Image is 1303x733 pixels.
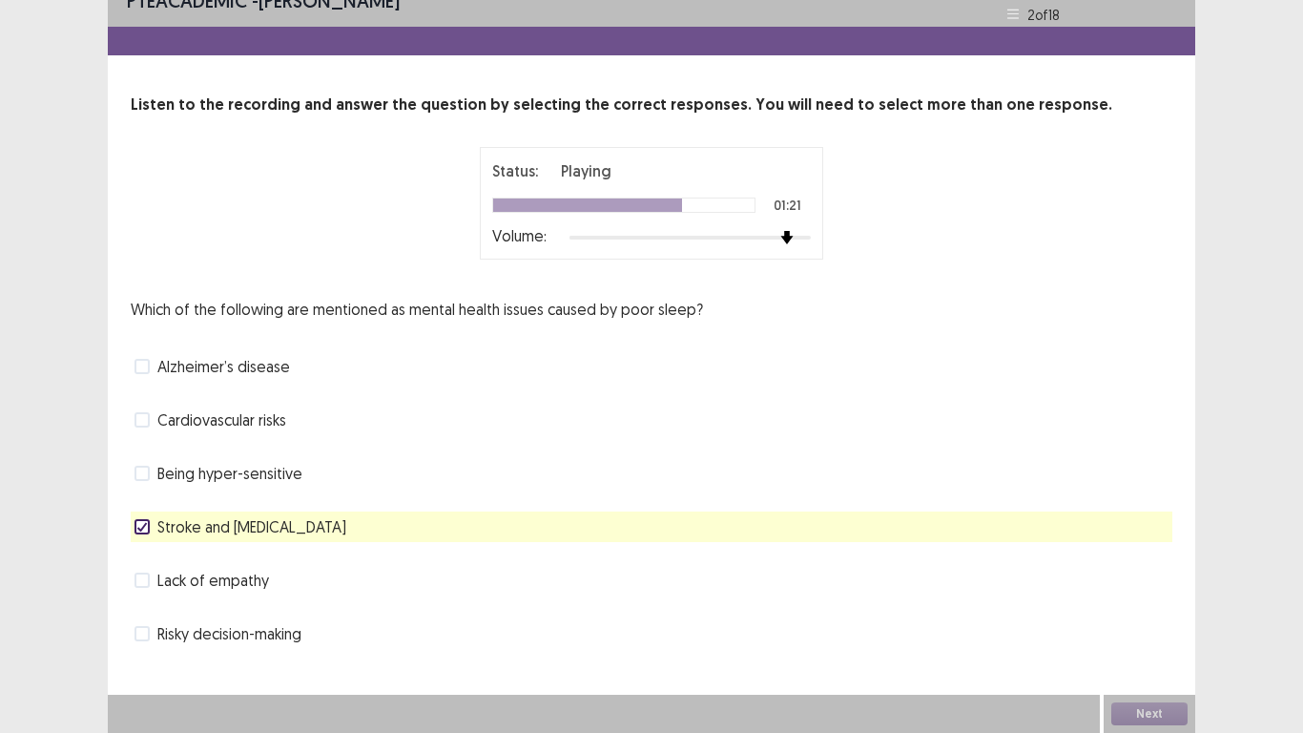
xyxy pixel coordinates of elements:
[492,159,538,182] p: Status:
[1027,5,1060,25] p: 2 of 18
[157,622,301,645] span: Risky decision-making
[780,231,794,244] img: arrow-thumb
[157,355,290,378] span: Alzheimer’s disease
[157,569,269,592] span: Lack of empathy
[131,94,1172,116] p: Listen to the recording and answer the question by selecting the correct responses. You will need...
[774,199,801,212] p: 01:21
[561,159,611,182] p: Playing
[492,224,547,247] p: Volume:
[157,515,346,538] span: Stroke and [MEDICAL_DATA]
[157,408,286,431] span: Cardiovascular risks
[157,462,302,485] span: Being hyper-sensitive
[131,298,703,321] p: Which of the following are mentioned as mental health issues caused by poor sleep?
